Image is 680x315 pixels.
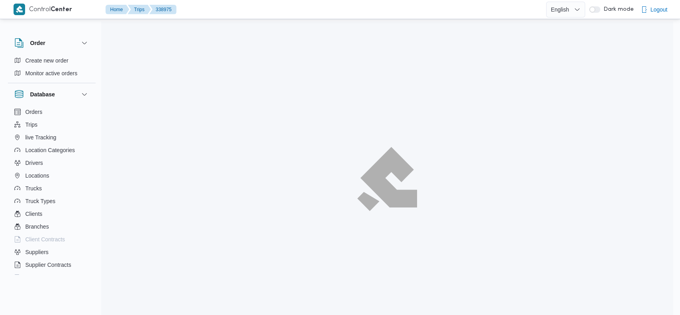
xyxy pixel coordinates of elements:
span: Devices [25,273,45,282]
button: Trips [128,5,151,14]
span: Truck Types [25,196,55,206]
span: Trucks [25,184,42,193]
span: Dark mode [600,6,634,13]
b: Center [51,7,72,13]
span: Location Categories [25,145,75,155]
button: Locations [11,169,92,182]
span: Trips [25,120,38,129]
span: Suppliers [25,247,49,257]
button: Clients [11,207,92,220]
button: Supplier Contracts [11,258,92,271]
span: Logout [651,5,668,14]
button: 338975 [149,5,176,14]
div: Database [8,106,96,278]
button: Drivers [11,157,92,169]
button: live Tracking [11,131,92,144]
button: Orders [11,106,92,118]
span: Branches [25,222,49,231]
span: Monitor active orders [25,68,78,78]
img: ILLA Logo [361,152,413,206]
button: Branches [11,220,92,233]
button: Suppliers [11,246,92,258]
span: Orders [25,107,43,117]
button: Logout [638,2,671,18]
span: Drivers [25,158,43,168]
span: Locations [25,171,49,180]
span: Client Contracts [25,235,65,244]
button: Client Contracts [11,233,92,246]
button: Trips [11,118,92,131]
h3: Database [30,90,55,99]
span: Supplier Contracts [25,260,71,270]
div: Order [8,54,96,83]
span: live Tracking [25,133,57,142]
button: Location Categories [11,144,92,157]
button: Home [106,5,129,14]
img: X8yXhbKr1z7QwAAAABJRU5ErkJggg== [14,4,25,15]
button: Devices [11,271,92,284]
button: Order [14,38,89,48]
button: Truck Types [11,195,92,207]
span: Clients [25,209,43,219]
button: Database [14,90,89,99]
button: Create new order [11,54,92,67]
button: Trucks [11,182,92,195]
button: Monitor active orders [11,67,92,80]
span: Create new order [25,56,69,65]
h3: Order [30,38,45,48]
